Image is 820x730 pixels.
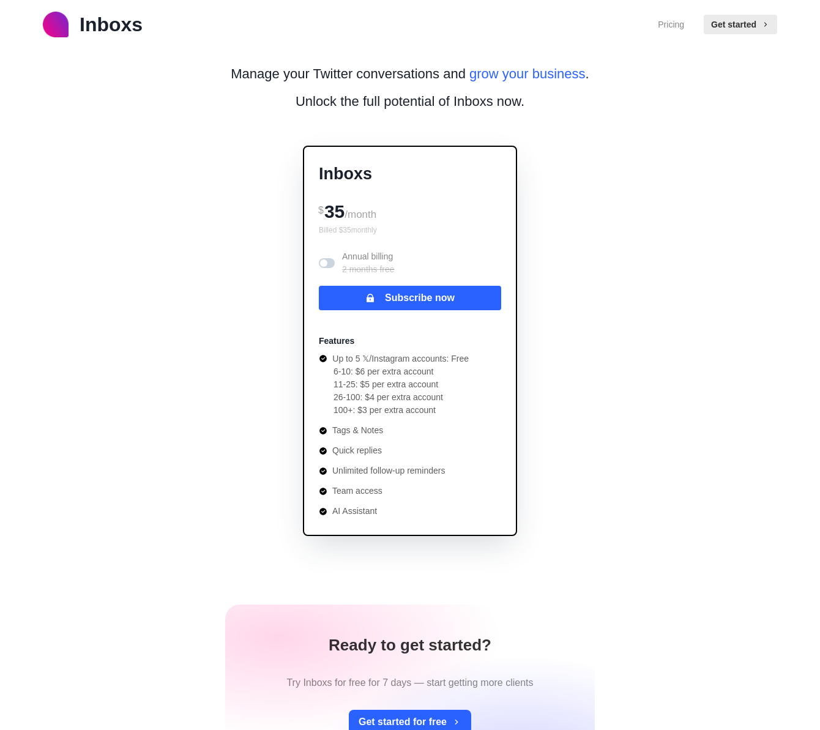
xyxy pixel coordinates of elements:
[43,12,69,37] img: logo
[334,404,469,417] li: 100+: $3 per extra account
[469,66,586,81] span: grow your business
[329,634,491,656] h1: Ready to get started?
[43,10,143,39] a: logoInboxs
[286,676,533,690] p: Try Inboxs for free for 7 days — start getting more clients
[319,505,469,518] li: AI Assistant
[319,225,501,236] p: Billed $ 35 monthly
[704,15,777,34] button: Get started
[332,352,469,365] p: Up to 5 𝕏/Instagram accounts: Free
[80,10,143,39] p: Inboxs
[318,205,324,215] span: $
[319,464,469,477] li: Unlimited follow-up reminders
[319,196,501,225] div: 35
[319,335,354,348] p: Features
[319,444,469,457] li: Quick replies
[342,263,395,276] p: 2 months free
[334,378,469,391] li: 11-25: $5 per extra account
[658,18,684,31] a: Pricing
[319,485,469,497] li: Team access
[334,365,469,378] li: 6-10: $6 per extra account
[296,91,524,111] p: Unlock the full potential of Inboxs now.
[345,209,376,220] span: /month
[319,162,501,187] p: Inboxs
[319,424,469,437] li: Tags & Notes
[231,64,589,84] p: Manage your Twitter conversations and .
[342,250,395,276] p: Annual billing
[319,286,501,310] button: Subscribe now
[334,391,469,404] li: 26-100: $4 per extra account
